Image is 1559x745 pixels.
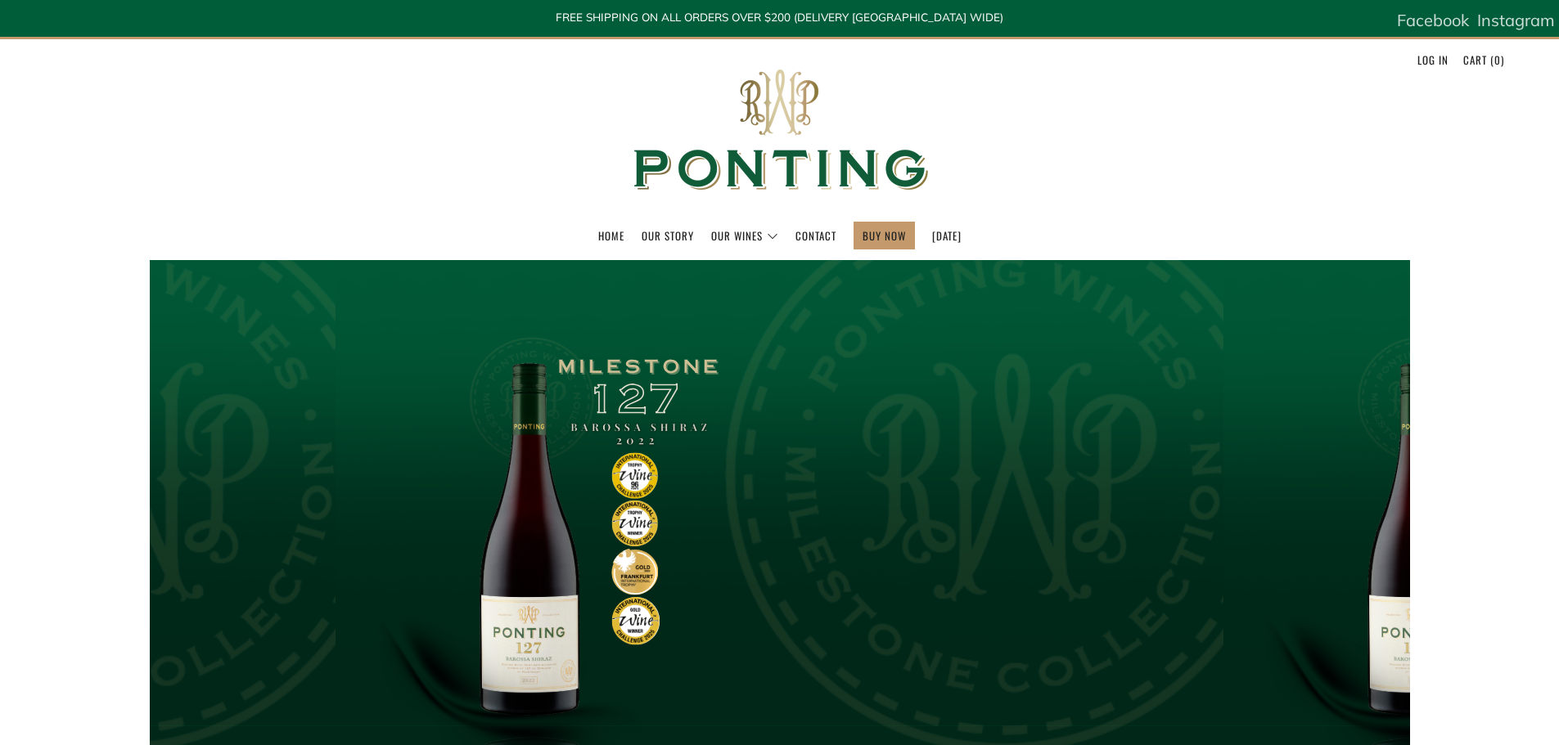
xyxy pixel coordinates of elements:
a: Contact [795,222,836,249]
a: Instagram [1477,4,1555,37]
span: 0 [1494,52,1501,68]
img: Ponting Wines [616,39,944,222]
a: BUY NOW [863,222,906,249]
a: Our Story [642,222,694,249]
a: Log in [1417,47,1449,73]
span: Instagram [1477,10,1555,30]
a: Facebook [1397,4,1469,37]
a: Our Wines [711,222,778,249]
a: Home [598,222,624,249]
span: Facebook [1397,10,1469,30]
a: [DATE] [932,222,962,249]
a: Cart (0) [1463,47,1504,73]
